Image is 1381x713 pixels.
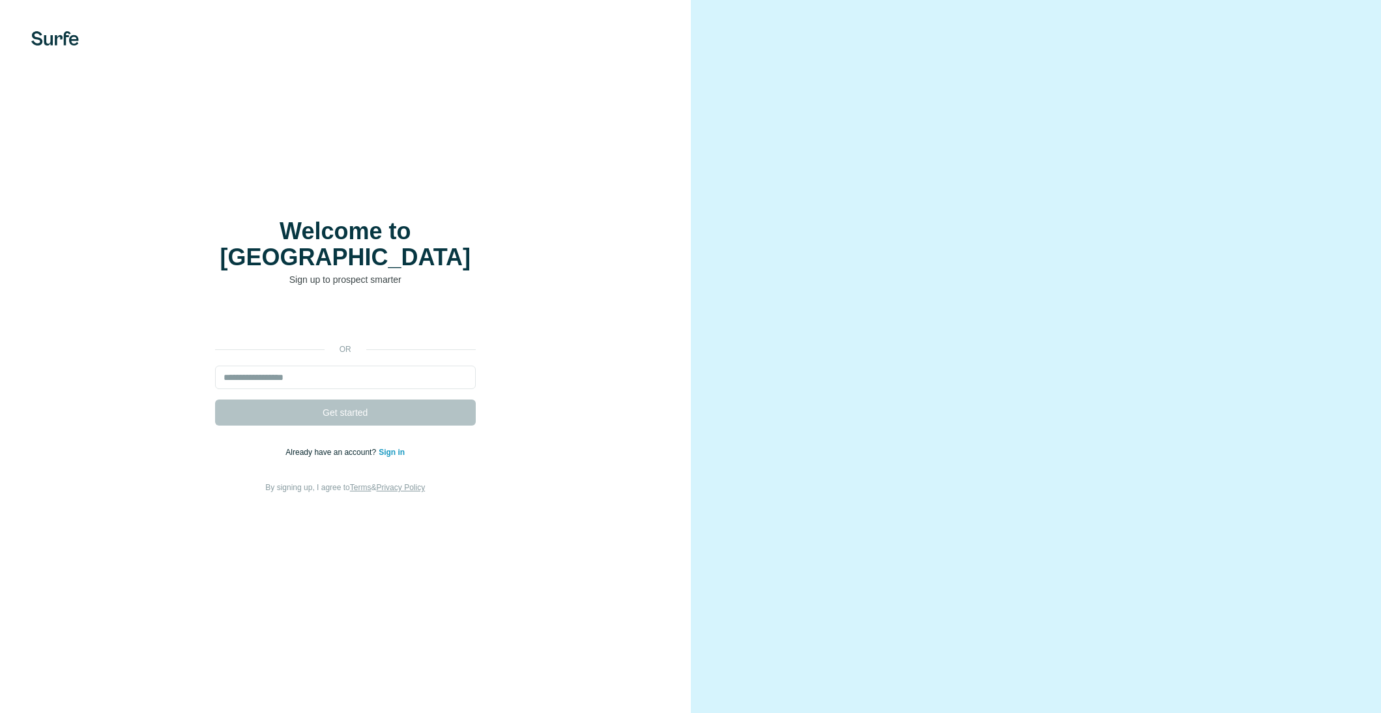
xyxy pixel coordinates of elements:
[31,31,79,46] img: Surfe's logo
[325,343,366,355] p: or
[215,218,476,270] h1: Welcome to [GEOGRAPHIC_DATA]
[209,306,482,334] iframe: Schaltfläche „Über Google anmelden“
[215,273,476,286] p: Sign up to prospect smarter
[265,483,425,492] span: By signing up, I agree to &
[376,483,425,492] a: Privacy Policy
[350,483,371,492] a: Terms
[379,448,405,457] a: Sign in
[285,448,379,457] span: Already have an account?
